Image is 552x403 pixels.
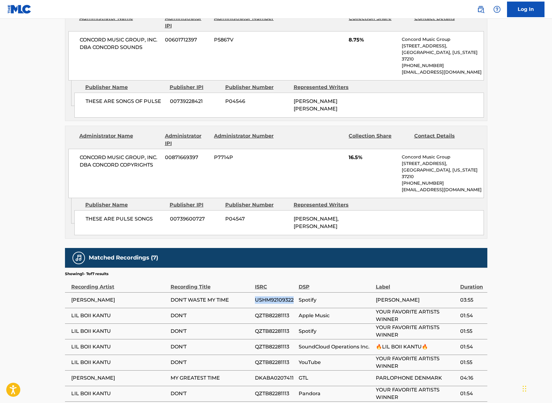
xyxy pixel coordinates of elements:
p: Concord Music Group [402,154,483,160]
div: Contact Details [414,15,475,30]
span: YouTube [299,359,373,366]
div: Administrator Name [79,15,160,30]
div: Label [376,277,457,291]
span: P04546 [225,98,289,105]
span: 00871669397 [165,154,209,161]
span: 01:54 [460,343,484,351]
p: [EMAIL_ADDRESS][DOMAIN_NAME] [402,69,483,75]
p: Showing 1 - 7 of 7 results [65,271,108,277]
div: Recording Artist [71,277,167,291]
span: DON'T [171,328,252,335]
span: THESE ARE SONGS OF PULSE [86,98,165,105]
span: CONCORD MUSIC GROUP, INC. DBA CONCORD SOUNDS [80,36,161,51]
span: DON'T WASTE MY TIME [171,296,252,304]
span: [PERSON_NAME] [376,296,457,304]
span: 16.5% [349,154,397,161]
iframe: Chat Widget [521,373,552,403]
span: 01:55 [460,359,484,366]
p: [PHONE_NUMBER] [402,62,483,69]
div: Publisher IPI [170,84,221,91]
div: Represented Writers [294,84,357,91]
span: [PERSON_NAME] [71,374,167,382]
span: DKABA0207411 [255,374,296,382]
div: Chatt-widget [521,373,552,403]
span: DON'T [171,390,252,397]
div: Collection Share [349,15,409,30]
img: MLC Logo [7,5,32,14]
div: Publisher Number [225,84,289,91]
div: Duration [460,277,484,291]
span: P04547 [225,215,289,223]
div: Administrator IPI [165,132,209,147]
div: Publisher IPI [170,201,221,209]
span: LIL BOII KANTU [71,328,167,335]
span: Pandora [299,390,373,397]
span: YOUR FAVORITE ARTISTS WINNER [376,386,457,401]
span: Apple Music [299,312,373,319]
p: [PHONE_NUMBER] [402,180,483,187]
span: P5867V [214,36,275,44]
span: DON'T [171,359,252,366]
img: help [493,6,501,13]
a: Log In [507,2,545,17]
div: Publisher Name [85,201,165,209]
p: [GEOGRAPHIC_DATA], [US_STATE] 37210 [402,167,483,180]
div: Help [491,3,503,16]
p: [GEOGRAPHIC_DATA], [US_STATE] 37210 [402,49,483,62]
p: [EMAIL_ADDRESS][DOMAIN_NAME] [402,187,483,193]
span: QZTB82281113 [255,343,296,351]
span: THESE ARE PULSE SONGS [86,215,165,223]
span: Spotify [299,296,373,304]
span: [PERSON_NAME], [PERSON_NAME] [294,216,339,229]
span: USHM92109322 [255,296,296,304]
p: [STREET_ADDRESS], [402,43,483,49]
span: 00739228421 [170,98,221,105]
img: Matched Recordings [75,254,82,262]
span: QZTB82281113 [255,312,296,319]
span: 00601712397 [165,36,209,44]
img: search [477,6,485,13]
span: 03:55 [460,296,484,304]
p: [STREET_ADDRESS], [402,160,483,167]
span: 01:55 [460,328,484,335]
span: YOUR FAVORITE ARTISTS WINNER [376,308,457,323]
span: 8.75% [349,36,397,44]
div: ISRC [255,277,296,291]
span: 🔥LIL BOII KANTU🔥 [376,343,457,351]
span: LIL BOII KANTU [71,343,167,351]
div: Administrator Name [79,132,160,147]
span: Spotify [299,328,373,335]
span: 04:16 [460,374,484,382]
span: YOUR FAVORITE ARTISTS WINNER [376,355,457,370]
span: CONCORD MUSIC GROUP, INC. DBA CONCORD COPYRIGHTS [80,154,161,169]
div: Recording Title [171,277,252,291]
p: Concord Music Group [402,36,483,43]
span: DON'T [171,312,252,319]
span: SoundCloud Operations Inc. [299,343,373,351]
h5: Matched Recordings (7) [89,254,158,261]
span: MY GREATEST TIME [171,374,252,382]
div: Represented Writers [294,201,357,209]
div: DSP [299,277,373,291]
span: QZTB82281113 [255,359,296,366]
div: Dra [523,379,526,398]
span: GTL [299,374,373,382]
div: Administrator IPI [165,15,209,30]
span: QZTB82281113 [255,390,296,397]
span: LIL BOII KANTU [71,312,167,319]
span: YOUR FAVORITE ARTISTS WINNER [376,324,457,339]
span: LIL BOII KANTU [71,390,167,397]
span: DON'T [171,343,252,351]
span: P7714P [214,154,275,161]
div: Administrator Number [214,132,275,147]
div: Contact Details [414,132,475,147]
div: Administrator Number [214,15,275,30]
div: Publisher Number [225,201,289,209]
span: PARLOPHONE DENMARK [376,374,457,382]
span: 01:54 [460,390,484,397]
a: Public Search [475,3,487,16]
span: 00739600727 [170,215,221,223]
span: [PERSON_NAME] [PERSON_NAME] [294,98,337,112]
div: Collection Share [349,132,409,147]
div: Publisher Name [85,84,165,91]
